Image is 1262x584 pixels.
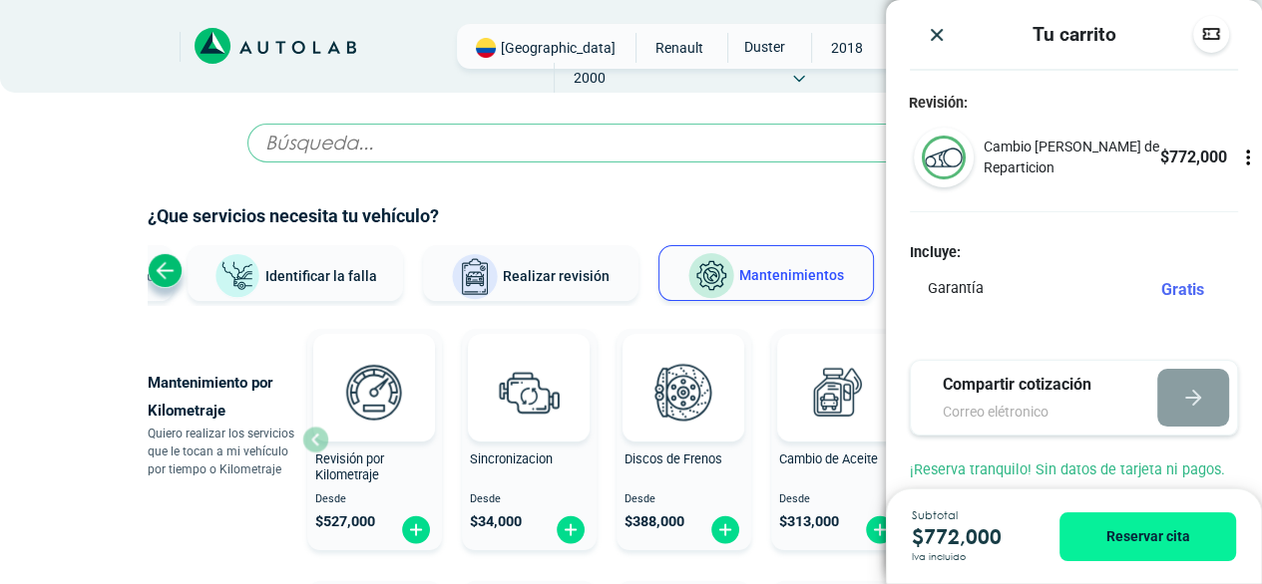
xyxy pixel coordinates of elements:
[709,514,741,545] img: fi_plus-circle2.svg
[927,25,947,45] img: close icon
[213,253,261,300] img: Identificar la falla
[779,493,898,506] span: Desde
[625,513,684,530] span: $ 388,000
[148,425,302,478] p: Quiero realizar los servicios que le tocan a mi vehículo por tiempo o Kilometraje
[658,245,874,301] button: Mantenimientos
[1059,512,1236,561] button: Reservar cita
[555,63,626,93] span: 2000
[555,514,587,545] img: fi_plus-circle2.svg
[265,267,377,283] span: Identificar la falla
[307,329,442,550] button: Revisión por Kilometraje Desde $527,000
[639,348,727,436] img: frenos2-v3.svg
[928,278,984,300] p: Garantía
[653,338,713,398] img: AD0BCuuxAAAAAElFTkSuQmCC
[984,137,1159,178] p: Cambio [PERSON_NAME] de Reparticion
[148,369,302,425] p: Mantenimiento por Kilometraje
[728,33,799,61] span: DUSTER
[503,268,610,284] span: Realizar revisión
[617,329,751,550] button: Discos de Frenos Desde $388,000
[886,95,1262,112] h4: Revisión:
[188,245,403,301] button: Identificar la falla
[462,329,597,550] button: Sincronizacion Desde $34,000
[922,136,966,179] img: correa_de_reparticion-v3.svg
[344,338,404,398] img: AD0BCuuxAAAAAElFTkSuQmCC
[499,338,559,398] img: AD0BCuuxAAAAAElFTkSuQmCC
[476,38,496,58] img: Flag of COLOMBIA
[779,513,839,530] span: $ 313,000
[400,514,432,545] img: fi_plus-circle2.svg
[625,493,743,506] span: Desde
[315,451,384,483] span: Revisión por Kilometraje
[148,253,183,288] div: Previous slide
[912,521,1030,552] p: $ 772,000
[912,552,966,562] span: Iva incluido
[1161,278,1220,302] div: Gratis
[812,33,883,63] span: 2018
[771,329,906,550] button: Cambio de Aceite Desde $313,000
[779,451,878,466] span: Cambio de Aceite
[943,373,1120,397] p: Compartir cotización
[739,267,844,283] span: Mantenimientos
[1032,23,1115,46] h3: Tu carrito
[470,513,522,530] span: $ 34,000
[864,514,896,545] img: fi_plus-circle2.svg
[315,513,375,530] span: $ 527,000
[330,348,418,436] img: revision_por_kilometraje-v3.svg
[470,451,553,466] span: Sincronizacion
[910,244,1238,261] h4: Incluye:
[943,402,1120,423] input: Correo elétronico
[1201,24,1221,44] img: Descuentos code image
[687,252,735,300] img: Mantenimientos
[1160,146,1227,169] p: $ 772,000
[886,459,1262,505] div: ¡Reserva tranquilo! Sin datos de tarjeta ni pagos.
[470,493,589,506] span: Desde
[148,203,1115,229] h2: ¿Que servicios necesita tu vehículo?
[927,24,947,45] button: Close
[644,33,715,63] span: RENAULT
[451,253,499,301] img: Realizar revisión
[912,510,1030,521] span: Subtotal
[485,348,573,436] img: sincronizacion-v3.svg
[808,338,868,398] img: AD0BCuuxAAAAAElFTkSuQmCC
[315,493,434,506] span: Desde
[625,451,722,466] span: Discos de Frenos
[794,348,882,436] img: cambio_de_aceite-v3.svg
[501,38,616,58] span: [GEOGRAPHIC_DATA]
[247,124,1016,162] input: Búsqueda...
[423,245,638,301] button: Realizar revisión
